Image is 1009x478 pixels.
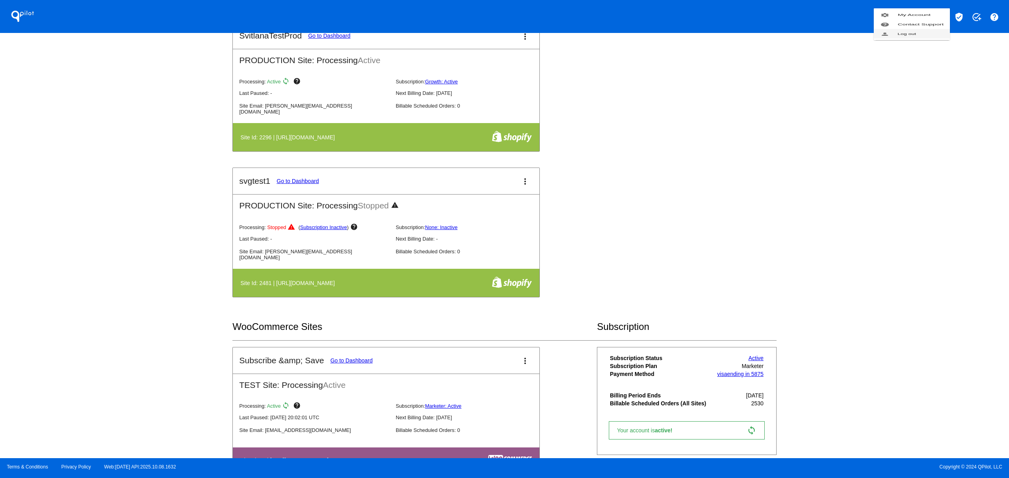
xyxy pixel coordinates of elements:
span: Contact Support [898,23,944,26]
mat-icon: person [880,32,890,37]
mat-icon: settings [880,13,890,17]
mat-icon: help [880,22,890,27]
span: My Account [898,13,930,17]
span: Log out [898,32,916,35]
